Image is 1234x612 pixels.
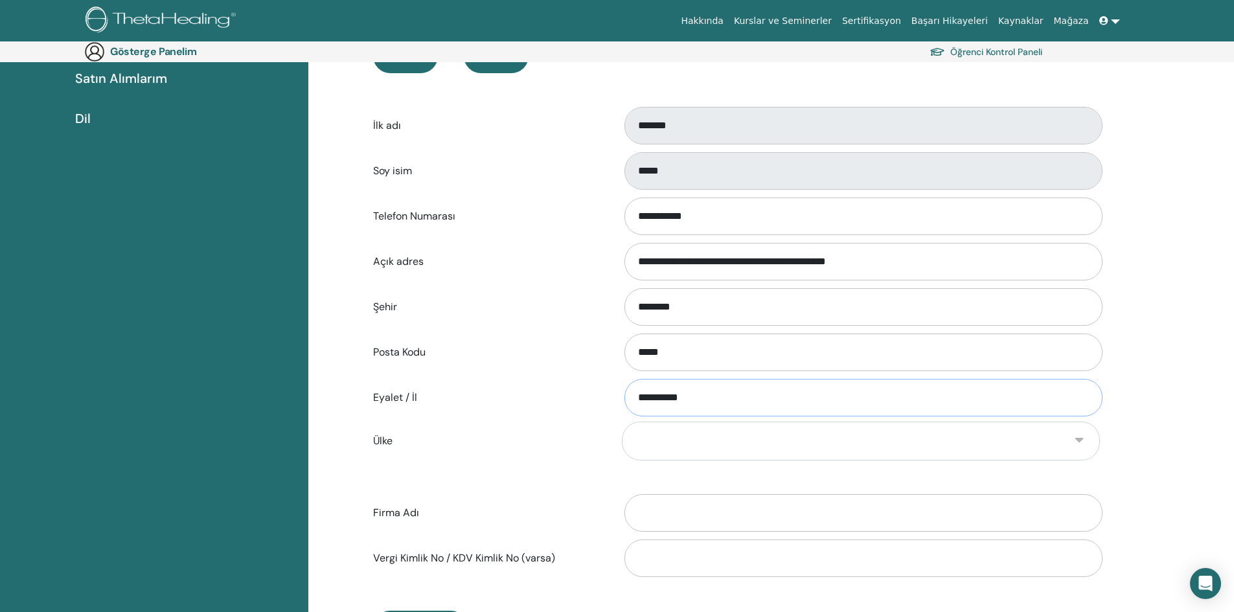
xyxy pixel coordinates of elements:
font: Vergi Kimlik No / KDV Kimlik No (varsa) [373,551,555,565]
a: Sertifikasyon [837,9,906,33]
font: Posta Kodu [373,345,426,359]
font: Sertifikasyon [842,16,901,26]
font: Soy isim [373,164,412,177]
font: Mağaza [1053,16,1088,26]
a: Hakkında [676,9,729,33]
font: Kurslar ve Seminerler [734,16,832,26]
font: Hakkında [681,16,724,26]
font: Satın Alımlarım [75,70,167,87]
font: Eyalet / İl [373,391,417,404]
font: Şehir [373,300,397,313]
img: generic-user-icon.jpg [84,41,105,62]
a: Öğrenci Kontrol Paneli [930,42,1042,61]
img: graduation-cap.svg [930,47,945,58]
font: Kaynaklar [998,16,1044,26]
font: İlk adı [373,119,401,132]
font: Öğrenci Kontrol Paneli [950,47,1042,58]
a: Kaynaklar [993,9,1049,33]
font: Başarı Hikayeleri [911,16,988,26]
a: Başarı Hikayeleri [906,9,993,33]
img: logo.png [86,6,240,36]
font: Firma Adı [373,506,419,519]
a: Kurslar ve Seminerler [729,9,837,33]
font: Açık adres [373,255,424,268]
font: Ülke [373,434,393,448]
a: Mağaza [1048,9,1093,33]
font: Dil [75,110,91,127]
div: Intercom Messenger'ı açın [1190,568,1221,599]
font: Gösterge Panelim [110,45,196,58]
font: Telefon Numarası [373,209,455,223]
